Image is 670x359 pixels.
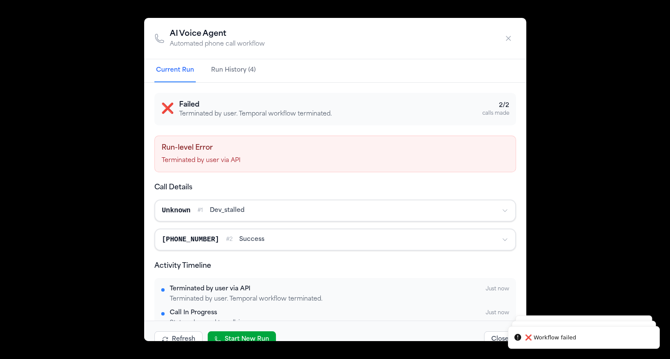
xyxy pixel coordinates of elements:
[486,286,509,292] span: Just now
[154,59,196,82] button: Current Run
[161,102,174,116] span: ❌
[170,309,217,317] div: Call In Progress
[209,59,258,82] button: Run History (4)
[170,295,509,304] div: Terminated by user. Temporal workflow terminated.
[179,110,332,119] p: Terminated by user. Temporal workflow terminated.
[162,156,509,165] p: Terminated by user via API
[170,40,265,49] p: Automated phone call workflow
[179,100,332,110] h3: Failed
[170,319,509,327] div: Status changed to call_in_progress
[484,331,516,347] button: Close
[155,229,515,250] button: [PHONE_NUMBER]#2success
[226,236,232,243] span: # 2
[154,182,516,193] h4: Call Details
[482,110,509,117] div: calls made
[170,285,250,293] div: Terminated by user via API
[162,235,219,245] div: [PHONE_NUMBER]
[482,101,509,110] div: 2 / 2
[210,206,244,215] span: dev_stalled
[162,206,191,216] div: Unknown
[154,331,203,347] button: Refresh
[170,28,265,40] h2: AI Voice Agent
[154,261,516,271] h4: Activity Timeline
[525,333,576,342] div: ❌ Workflow failed
[208,331,276,347] button: Start New Run
[155,200,515,221] button: Unknown#1dev_stalled
[162,143,509,153] h4: Run-level Error
[197,207,203,214] span: # 1
[486,310,509,316] span: Just now
[239,235,264,244] span: success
